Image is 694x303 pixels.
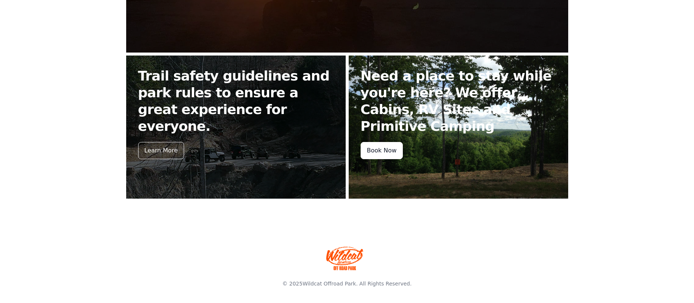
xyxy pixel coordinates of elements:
a: Wildcat Offroad Park [302,281,356,287]
img: Wildcat Offroad park [326,246,364,270]
span: © 2025 . All Rights Reserved. [282,281,411,287]
div: Learn More [138,142,184,159]
div: Book Now [361,142,403,159]
a: Trail safety guidelines and park rules to ensure a great experience for everyone. Learn More [126,56,346,199]
a: Need a place to stay while you're here? We offer Cabins, RV Sites and Primitive Camping Book Now [349,56,568,199]
h2: Need a place to stay while you're here? We offer Cabins, RV Sites and Primitive Camping [361,67,556,135]
h2: Trail safety guidelines and park rules to ensure a great experience for everyone. [138,67,334,135]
